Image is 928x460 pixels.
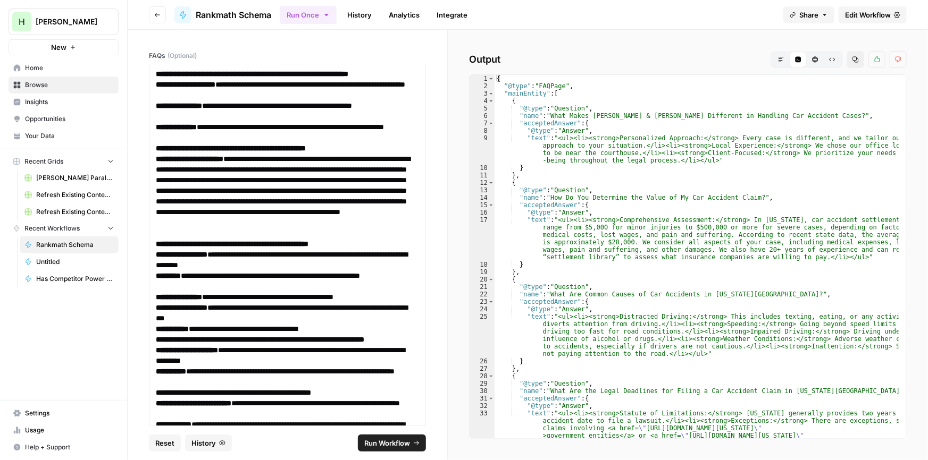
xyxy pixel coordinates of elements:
div: 16 [470,209,495,216]
div: 21 [470,283,495,291]
div: 6 [470,112,495,120]
a: Usage [9,422,119,439]
div: 26 [470,357,495,365]
div: 2 [470,82,495,90]
a: History [341,6,378,23]
div: 1 [470,75,495,82]
span: Reset [155,438,174,448]
span: Browse [25,80,114,90]
a: Edit Workflow [839,6,907,23]
span: Home [25,63,114,73]
button: Workspace: Hasbrook [9,8,119,35]
span: [PERSON_NAME] Paralegal Grid [36,173,114,183]
a: Insights [9,93,119,110]
a: Home [9,59,119,76]
div: 23 [470,298,495,305]
button: New [9,39,119,55]
span: Rankmath Schema [36,240,114,250]
a: Settings [9,405,119,422]
span: H [19,15,25,28]
span: Run Workflow [364,438,410,448]
a: [PERSON_NAME] Paralegal Grid [20,169,119,186]
div: 31 [470,395,495,402]
button: History [185,435,232,452]
span: [PERSON_NAME] [36,16,100,27]
span: Insights [25,97,114,107]
span: Toggle code folding, rows 4 through 11 [488,97,494,105]
span: Edit Workflow [845,10,891,20]
div: 27 [470,365,495,372]
h2: Output [469,51,907,68]
span: Recent Grids [24,157,63,166]
a: Refresh Existing Content Only Based on SERP [20,203,119,220]
a: Opportunities [9,110,119,127]
button: Recent Grids [9,154,119,169]
a: Untitled [20,253,119,270]
span: Usage [25,425,114,435]
div: 8 [470,127,495,134]
span: Toggle code folding, rows 23 through 26 [488,298,494,305]
span: Untitled [36,257,114,267]
div: 5 [470,105,495,112]
a: Browse [9,76,119,93]
div: 28 [470,372,495,380]
a: Has Competitor Power Step on SERPs [20,270,119,287]
div: 10 [470,164,495,172]
div: 12 [470,179,495,186]
div: 11 [470,172,495,179]
span: (Optional) [168,51,197,61]
div: 22 [470,291,495,298]
span: Toggle code folding, rows 12 through 19 [488,179,494,186]
div: 20 [470,276,495,283]
label: FAQs [149,51,426,61]
span: Rankmath Schema [196,8,271,21]
span: Toggle code folding, rows 20 through 27 [488,276,494,283]
div: 17 [470,216,495,261]
div: 25 [470,313,495,357]
span: Toggle code folding, rows 28 through 35 [488,372,494,380]
div: 4 [470,97,495,105]
button: Recent Workflows [9,220,119,236]
div: 3 [470,90,495,97]
button: Run Once [280,6,337,24]
span: Share [799,10,818,20]
span: History [191,438,216,448]
span: Toggle code folding, rows 31 through 34 [488,395,494,402]
a: Your Data [9,127,119,144]
div: 7 [470,120,495,127]
span: Help + Support [25,442,114,452]
button: Reset [149,435,181,452]
div: 9 [470,134,495,164]
span: Your Data [25,131,114,141]
span: New [51,42,66,53]
button: Share [783,6,834,23]
a: Rankmath Schema [174,6,271,23]
span: Opportunities [25,114,114,124]
span: Toggle code folding, rows 3 through 92 [488,90,494,97]
div: 29 [470,380,495,387]
span: Toggle code folding, rows 7 through 10 [488,120,494,127]
span: Has Competitor Power Step on SERPs [36,274,114,284]
span: Refresh Existing Content Only Based on SERP [36,207,114,217]
span: Toggle code folding, rows 1 through 93 [488,75,494,82]
a: Refresh Existing Content [DATE] Deleted AEO, doesn't work now [20,186,119,203]
span: Toggle code folding, rows 15 through 18 [488,201,494,209]
a: Integrate [430,6,474,23]
div: 13 [470,186,495,194]
span: Settings [25,408,114,418]
span: Refresh Existing Content [DATE] Deleted AEO, doesn't work now [36,190,114,200]
button: Help + Support [9,439,119,456]
div: 19 [470,268,495,276]
span: Recent Workflows [24,224,80,233]
div: 15 [470,201,495,209]
button: Run Workflow [358,435,426,452]
a: Rankmath Schema [20,236,119,253]
a: Analytics [382,6,426,23]
div: 30 [470,387,495,395]
div: 32 [470,402,495,410]
div: 24 [470,305,495,313]
div: 18 [470,261,495,268]
div: 14 [470,194,495,201]
div: 33 [470,410,495,447]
